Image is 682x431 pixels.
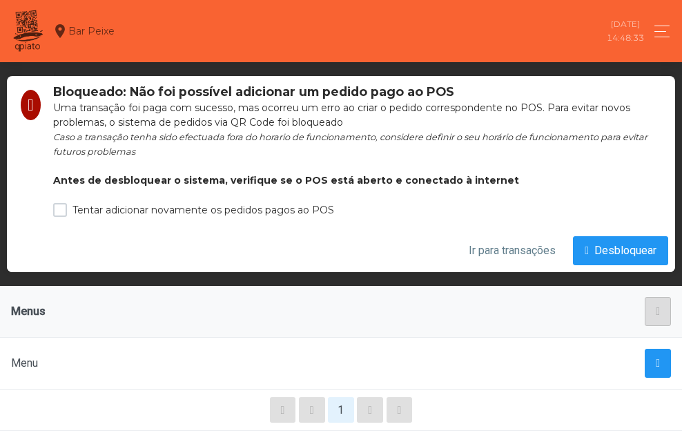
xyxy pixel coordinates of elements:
i: location_on [52,23,68,39]
button: Toggle navigation [645,22,671,41]
span: Uma transação foi paga com sucesso, mas ocorreu um erro ao criar o pedido correspondente no POS. ... [53,102,630,128]
div: [DATE] [611,18,640,30]
b: Antes de desbloquear o sistema, verifique se o POS está aberto e conectado à internet [53,174,519,186]
button: Ir para transações [457,236,567,265]
button: Desbloquear [573,236,668,265]
div: 14:48:33 [607,32,644,44]
img: qpiato [11,7,45,55]
span: Bloqueado: Não foi possível adicionar um pedido pago ao POS [53,84,454,99]
div: Bar Peixe [52,14,115,48]
span: Caso a transação tenha sido efectuada fora do horario de funcionamento, considere definir o seu h... [53,132,647,157]
span: Ir para transações [469,242,556,259]
button: 1 [328,397,354,423]
label: Tentar adicionar novamente os pedidos pagos ao POS [72,205,334,215]
div: Menu [11,355,358,372]
span: Desbloquear [594,242,656,259]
